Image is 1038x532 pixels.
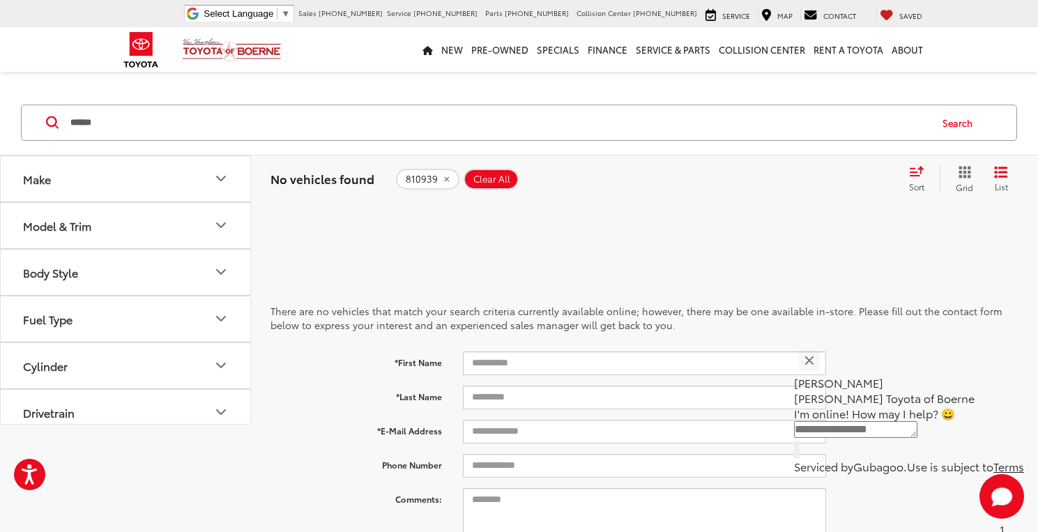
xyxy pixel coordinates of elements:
span: Sales [298,8,316,18]
div: Drivetrain [23,406,75,419]
div: Drivetrain [213,404,229,420]
a: Collision Center [715,27,809,72]
span: [PHONE_NUMBER] [633,8,697,18]
button: Select sort value [902,165,940,193]
img: Vic Vaughan Toyota of Boerne [182,38,282,62]
button: List View [984,165,1018,193]
button: Body StyleBody Style [1,250,252,295]
span: Map [777,10,793,21]
svg: Start Chat [979,474,1024,519]
label: *First Name [260,351,452,369]
a: Specials [533,27,583,72]
div: Fuel Type [213,310,229,327]
button: remove 810939 [396,169,459,190]
span: Contact [823,10,856,21]
div: Body Style [23,266,78,279]
label: Comments: [260,488,452,506]
span: Sort [909,181,924,192]
span: Collision Center [577,8,631,18]
span: Service [722,10,750,21]
label: *Last Name [260,386,452,403]
span: No vehicles found [270,170,374,187]
span: ​ [277,8,277,19]
a: Service [702,8,754,22]
button: Toggle Chat Window [979,474,1024,519]
button: Model & TrimModel & Trim [1,203,252,248]
label: Phone Number [260,454,452,471]
span: [PHONE_NUMBER] [413,8,478,18]
div: Make [213,170,229,187]
a: Contact [800,8,860,22]
button: Search [929,105,993,140]
a: Pre-Owned [467,27,533,72]
span: Service [387,8,411,18]
button: MakeMake [1,156,252,202]
a: Service & Parts: Opens in a new tab [632,27,715,72]
input: Search by Make, Model, or Keyword [69,106,929,139]
div: Model & Trim [23,219,91,232]
div: Cylinder [213,357,229,374]
button: Grid View [940,165,984,193]
div: Make [23,172,51,185]
p: There are no vehicles that match your search criteria currently available online; however, there ... [270,304,1018,332]
span: 810939 [406,174,438,185]
span: ▼ [281,8,290,19]
a: Rent a Toyota [809,27,887,72]
a: Select Language​ [204,8,290,19]
span: [PHONE_NUMBER] [505,8,569,18]
span: List [994,181,1008,192]
a: Map [758,8,796,22]
button: Fuel TypeFuel Type [1,296,252,342]
span: Grid [956,181,973,193]
label: *E-Mail Address [260,420,452,437]
span: [PHONE_NUMBER] [319,8,383,18]
a: Finance [583,27,632,72]
a: Home [418,27,437,72]
div: Cylinder [23,359,68,372]
a: About [887,27,927,72]
button: Clear All [464,169,519,190]
span: Clear All [473,174,510,185]
div: Fuel Type [23,312,72,326]
button: CylinderCylinder [1,343,252,388]
span: Saved [899,10,922,21]
span: Parts [485,8,503,18]
div: Body Style [213,264,229,280]
div: Model & Trim [213,217,229,234]
img: Toyota [115,27,167,73]
span: Select Language [204,8,273,19]
a: New [437,27,467,72]
button: DrivetrainDrivetrain [1,390,252,435]
a: My Saved Vehicles [876,8,926,22]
